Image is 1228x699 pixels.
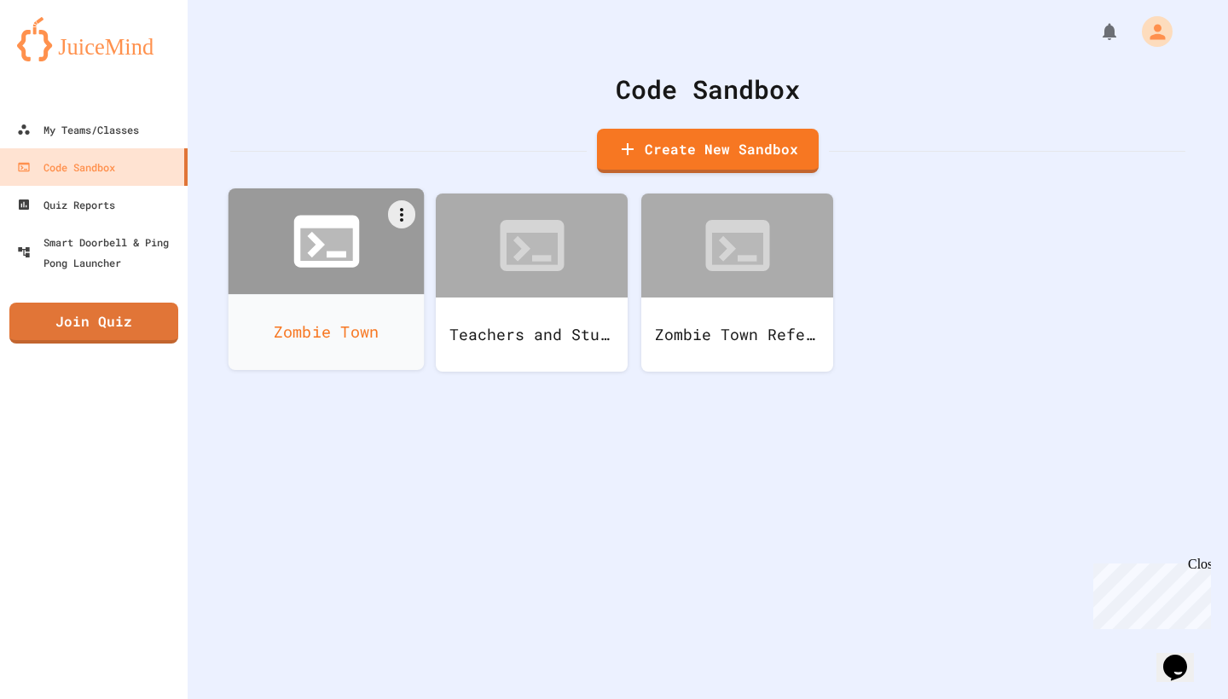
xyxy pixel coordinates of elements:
[229,188,425,370] a: Zombie Town
[17,119,139,140] div: My Teams/Classes
[641,298,833,372] div: Zombie Town Reference
[436,194,628,372] a: Teachers and Students
[17,232,181,273] div: Smart Doorbell & Ping Pong Launcher
[436,298,628,372] div: Teachers and Students
[229,294,425,370] div: Zombie Town
[17,17,171,61] img: logo-orange.svg
[9,303,178,344] a: Join Quiz
[1124,12,1177,51] div: My Account
[597,129,819,173] a: Create New Sandbox
[1068,17,1124,46] div: My Notifications
[230,70,1185,108] div: Code Sandbox
[17,157,115,177] div: Code Sandbox
[7,7,118,108] div: Chat with us now!Close
[17,194,115,215] div: Quiz Reports
[641,194,833,372] a: Zombie Town Reference
[1086,557,1211,629] iframe: chat widget
[1156,631,1211,682] iframe: chat widget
